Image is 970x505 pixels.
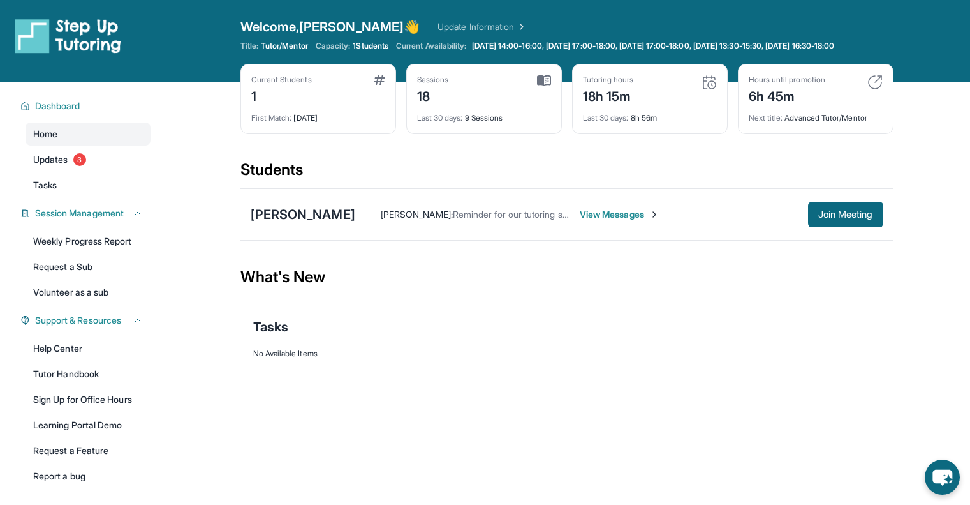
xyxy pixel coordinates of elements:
[417,75,449,85] div: Sessions
[749,75,825,85] div: Hours until promotion
[26,230,151,253] a: Weekly Progress Report
[818,211,873,218] span: Join Meeting
[26,363,151,386] a: Tutor Handbook
[583,85,634,105] div: 18h 15m
[240,41,258,51] span: Title:
[867,75,883,90] img: card
[808,202,883,227] button: Join Meeting
[251,85,312,105] div: 1
[26,465,151,488] a: Report a bug
[472,41,835,51] span: [DATE] 14:00-16:00, [DATE] 17:00-18:00, [DATE] 17:00-18:00, [DATE] 13:30-15:30, [DATE] 16:30-18:00
[73,153,86,166] span: 3
[26,337,151,360] a: Help Center
[30,100,143,112] button: Dashboard
[26,123,151,146] a: Home
[580,208,659,221] span: View Messages
[26,414,151,437] a: Learning Portal Demo
[35,314,121,327] span: Support & Resources
[374,75,385,85] img: card
[33,128,57,140] span: Home
[240,160,893,188] div: Students
[417,85,449,105] div: 18
[26,255,151,278] a: Request a Sub
[30,207,143,220] button: Session Management
[26,439,151,462] a: Request a Feature
[353,41,388,51] span: 1 Students
[240,18,420,36] span: Welcome, [PERSON_NAME] 👋
[396,41,466,51] span: Current Availability:
[30,314,143,327] button: Support & Resources
[469,41,837,51] a: [DATE] 14:00-16:00, [DATE] 17:00-18:00, [DATE] 17:00-18:00, [DATE] 13:30-15:30, [DATE] 16:30-18:00
[537,75,551,86] img: card
[261,41,308,51] span: Tutor/Mentor
[33,153,68,166] span: Updates
[583,75,634,85] div: Tutoring hours
[417,105,551,123] div: 9 Sessions
[453,209,685,220] span: Reminder for our tutoring session [DATE] at 5:00pm PST!
[417,113,463,123] span: Last 30 days :
[240,249,893,305] div: What's New
[583,113,629,123] span: Last 30 days :
[437,20,527,33] a: Update Information
[925,460,960,495] button: chat-button
[316,41,351,51] span: Capacity:
[251,206,355,223] div: [PERSON_NAME]
[251,105,385,123] div: [DATE]
[33,179,57,192] span: Tasks
[749,105,883,123] div: Advanced Tutor/Mentor
[35,100,80,112] span: Dashboard
[251,113,292,123] span: First Match :
[749,113,783,123] span: Next title :
[253,349,881,359] div: No Available Items
[26,148,151,171] a: Updates3
[649,209,659,220] img: Chevron-Right
[26,281,151,304] a: Volunteer as a sub
[749,85,825,105] div: 6h 45m
[35,207,124,220] span: Session Management
[381,209,453,220] span: [PERSON_NAME] :
[253,318,288,336] span: Tasks
[583,105,717,123] div: 8h 56m
[251,75,312,85] div: Current Students
[26,388,151,411] a: Sign Up for Office Hours
[15,18,121,54] img: logo
[702,75,717,90] img: card
[514,20,527,33] img: Chevron Right
[26,174,151,197] a: Tasks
